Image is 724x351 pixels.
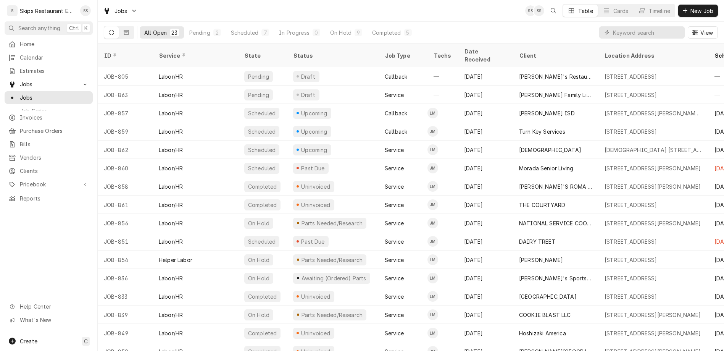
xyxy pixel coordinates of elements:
div: [STREET_ADDRESS] [605,256,657,264]
div: Parts Needed/Research [300,256,363,264]
div: JOB-860 [98,159,153,177]
div: Service [385,329,404,337]
div: Completed [247,329,277,337]
div: On Hold [247,311,270,319]
div: [DEMOGRAPHIC_DATA] [STREET_ADDRESS] [605,146,702,154]
span: Clients [20,167,89,175]
div: Timeline [649,7,670,15]
div: COOKIE BLAST LLC [519,311,571,319]
div: Scheduled [231,29,258,37]
div: SS [534,5,544,16]
div: Labor/HR [159,329,183,337]
div: Uninvoiced [300,329,331,337]
div: SS [525,5,536,16]
div: Client [519,52,591,60]
span: Jobs [20,80,77,88]
div: [DATE] [458,306,513,324]
span: Pricebook [20,180,77,188]
div: Longino Monroe's Avatar [427,181,438,192]
div: [STREET_ADDRESS] [605,201,657,209]
div: Completed [247,293,277,301]
div: Awaiting (Ordered) Parts [300,274,367,282]
span: Bills [20,140,89,148]
div: Location Address [605,52,701,60]
span: View [699,29,714,37]
div: JOB-858 [98,177,153,196]
div: JOB-805 [98,67,153,86]
div: Service [385,274,404,282]
div: JOB-849 [98,324,153,342]
span: Invoices [20,113,89,121]
div: 0 [314,29,319,37]
div: Labor/HR [159,164,183,172]
a: Go to Jobs [100,5,140,17]
span: Ctrl [69,24,79,32]
a: Invoices [5,111,93,124]
div: LM [427,328,438,338]
div: Past Due [300,164,326,172]
div: Shan Skipper's Avatar [80,5,91,16]
div: [STREET_ADDRESS][PERSON_NAME] [605,164,701,172]
div: Parts Needed/Research [300,311,363,319]
div: Service [385,164,404,172]
div: LM [427,254,438,265]
div: Draft [300,91,316,99]
div: 2 [215,29,219,37]
span: Purchase Orders [20,127,89,135]
div: Longino Monroe's Avatar [427,144,438,155]
button: Open search [547,5,560,17]
a: Go to Help Center [5,300,93,313]
div: Job Type [385,52,421,60]
div: JM [427,218,438,228]
div: Turn Key Services [519,128,565,136]
div: [PERSON_NAME]'s Sports Bar [519,274,592,282]
div: Status [293,52,371,60]
div: Labor/HR [159,201,183,209]
div: JOB-859 [98,122,153,141]
div: Service [385,256,404,264]
div: LM [427,309,438,320]
div: Labor/HR [159,274,183,282]
div: THE COURTYARD [519,201,565,209]
div: Callback [385,128,407,136]
div: Labor/HR [159,183,183,191]
div: On Hold [247,256,270,264]
a: Estimates [5,65,93,77]
div: JOB-863 [98,86,153,104]
div: [STREET_ADDRESS] [605,91,657,99]
div: Longino Monroe's Avatar [427,328,438,338]
span: Job Series [20,107,89,115]
div: Shan Skipper's Avatar [525,5,536,16]
div: Hoshizaki America [519,329,566,337]
div: S [7,5,18,16]
div: [STREET_ADDRESS][PERSON_NAME][PERSON_NAME] [605,109,702,117]
div: JOB-836 [98,269,153,287]
div: Labor/HR [159,73,183,81]
div: Labor/HR [159,109,183,117]
div: Pending [189,29,210,37]
div: Service [385,219,404,227]
span: Search anything [18,24,60,32]
a: Job Series [5,105,93,117]
div: NATIONAL SERVICE COOPERATIVE [519,219,592,227]
a: Calendar [5,51,93,64]
div: [DATE] [458,196,513,214]
div: Cards [613,7,629,15]
div: Service [385,293,404,301]
div: JOB-856 [98,214,153,232]
div: Scheduled [247,164,276,172]
div: Longino Monroe's Avatar [427,273,438,283]
div: Draft [300,73,316,81]
div: JOB-833 [98,287,153,306]
span: Jobs [20,94,89,102]
div: Service [385,238,404,246]
span: C [84,337,88,345]
div: On Hold [247,274,270,282]
a: Jobs [5,91,93,104]
div: Longino Monroe's Avatar [427,309,438,320]
div: Upcoming [300,109,329,117]
div: LM [427,108,438,118]
div: Labor/HR [159,146,183,154]
div: Completed [372,29,401,37]
div: Completed [247,201,277,209]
